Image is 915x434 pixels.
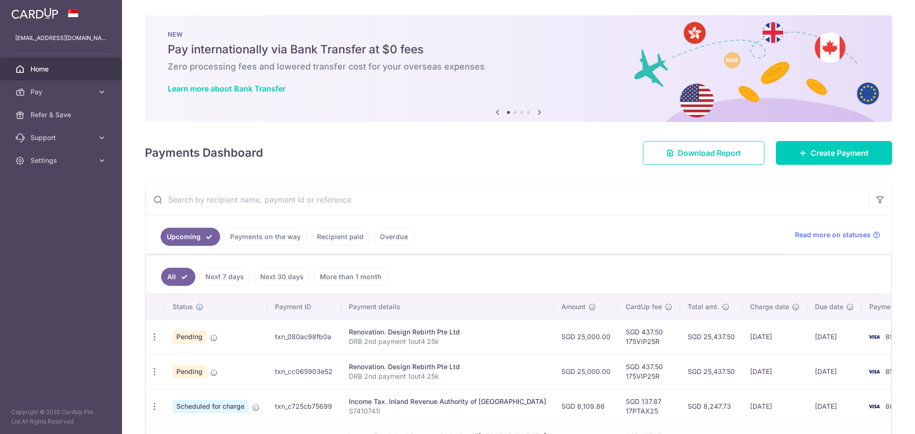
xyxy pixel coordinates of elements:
td: SGD 137.87 17PTAX25 [618,389,680,424]
td: SGD 437.50 175VIP25R [618,354,680,389]
p: S7410741I [349,406,546,416]
a: Next 7 days [199,268,250,286]
a: Read more on statuses [795,230,880,240]
a: Payments on the way [224,228,307,246]
img: Bank transfer banner [145,15,892,122]
span: Status [173,302,193,312]
td: txn_080ac98fb0a [267,319,341,354]
td: SGD 25,000.00 [554,354,618,389]
h6: Zero processing fees and lowered transfer cost for your overseas expenses [168,61,869,72]
span: Amount [561,302,586,312]
td: SGD 25,437.50 [680,354,742,389]
span: CardUp fee [626,302,662,312]
td: [DATE] [807,354,862,389]
p: [EMAIL_ADDRESS][DOMAIN_NAME] [15,33,107,43]
img: Bank Card [864,366,884,377]
td: [DATE] [807,389,862,424]
td: txn_c725cb75699 [267,389,341,424]
td: [DATE] [807,319,862,354]
div: Income Tax. Inland Revenue Authority of [GEOGRAPHIC_DATA] [349,397,546,406]
span: Settings [30,156,93,165]
span: 8503 [885,367,902,375]
td: SGD 25,000.00 [554,319,618,354]
h5: Pay internationally via Bank Transfer at $0 fees [168,42,869,57]
input: Search by recipient name, payment id or reference [145,184,869,215]
td: SGD 8,247.73 [680,389,742,424]
span: Pending [173,330,206,343]
div: Renovation. Design Rebirth Pte Ltd [349,362,546,372]
a: Recipient paid [311,228,370,246]
a: Learn more about Bank Transfer [168,84,285,93]
th: Payment details [341,294,554,319]
div: Renovation. Design Rebirth Pte Ltd [349,327,546,337]
span: Support [30,133,93,142]
img: CardUp [11,8,58,19]
a: Overdue [374,228,414,246]
span: Home [30,64,93,74]
td: txn_cc065903e52 [267,354,341,389]
a: All [161,268,195,286]
span: Create Payment [811,147,869,159]
span: Due date [815,302,844,312]
span: Scheduled for charge [173,400,248,413]
img: Bank Card [864,401,884,412]
a: Create Payment [776,141,892,165]
td: SGD 8,109.86 [554,389,618,424]
span: Refer & Save [30,110,93,120]
span: Read more on statuses [795,230,871,240]
p: DRB 2nd payment 1out4 25k [349,337,546,346]
th: Payment ID [267,294,341,319]
td: [DATE] [742,389,807,424]
span: 8503 [885,333,902,341]
a: More than 1 month [314,268,388,286]
span: Total amt. [688,302,719,312]
p: DRB 2nd payment 1out4 25k [349,372,546,381]
td: SGD 437.50 175VIP25R [618,319,680,354]
span: Pending [173,365,206,378]
td: [DATE] [742,319,807,354]
a: Next 30 days [254,268,310,286]
span: Charge date [750,302,789,312]
td: [DATE] [742,354,807,389]
p: NEW [168,30,869,38]
a: Download Report [643,141,764,165]
h4: Payments Dashboard [145,144,263,161]
span: 8635 [885,402,902,410]
span: Download Report [678,147,741,159]
img: Bank Card [864,331,884,343]
td: SGD 25,437.50 [680,319,742,354]
a: Upcoming [161,228,220,246]
span: Pay [30,87,93,97]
